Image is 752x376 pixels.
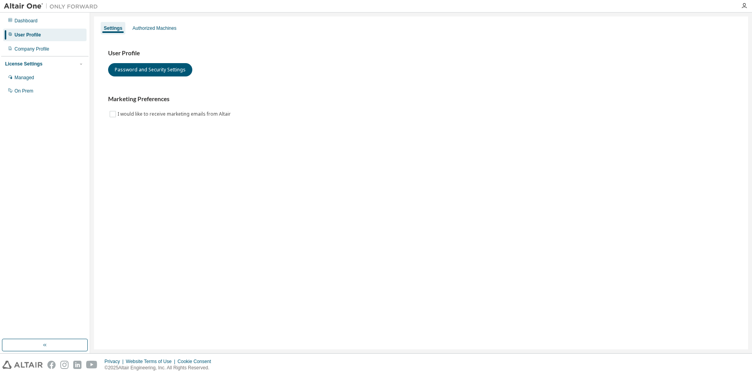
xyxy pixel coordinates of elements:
div: On Prem [14,88,33,94]
img: youtube.svg [86,361,98,369]
button: Password and Security Settings [108,63,192,76]
h3: Marketing Preferences [108,95,734,103]
img: Altair One [4,2,102,10]
div: Cookie Consent [177,358,215,365]
img: facebook.svg [47,361,56,369]
div: Dashboard [14,18,38,24]
p: © 2025 Altair Engineering, Inc. All Rights Reserved. [105,365,216,371]
div: Company Profile [14,46,49,52]
div: License Settings [5,61,42,67]
img: instagram.svg [60,361,69,369]
label: I would like to receive marketing emails from Altair [117,109,232,119]
img: altair_logo.svg [2,361,43,369]
img: linkedin.svg [73,361,81,369]
div: Settings [104,25,122,31]
div: Website Terms of Use [126,358,177,365]
div: Authorized Machines [132,25,176,31]
div: User Profile [14,32,41,38]
div: Managed [14,74,34,81]
h3: User Profile [108,49,734,57]
div: Privacy [105,358,126,365]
